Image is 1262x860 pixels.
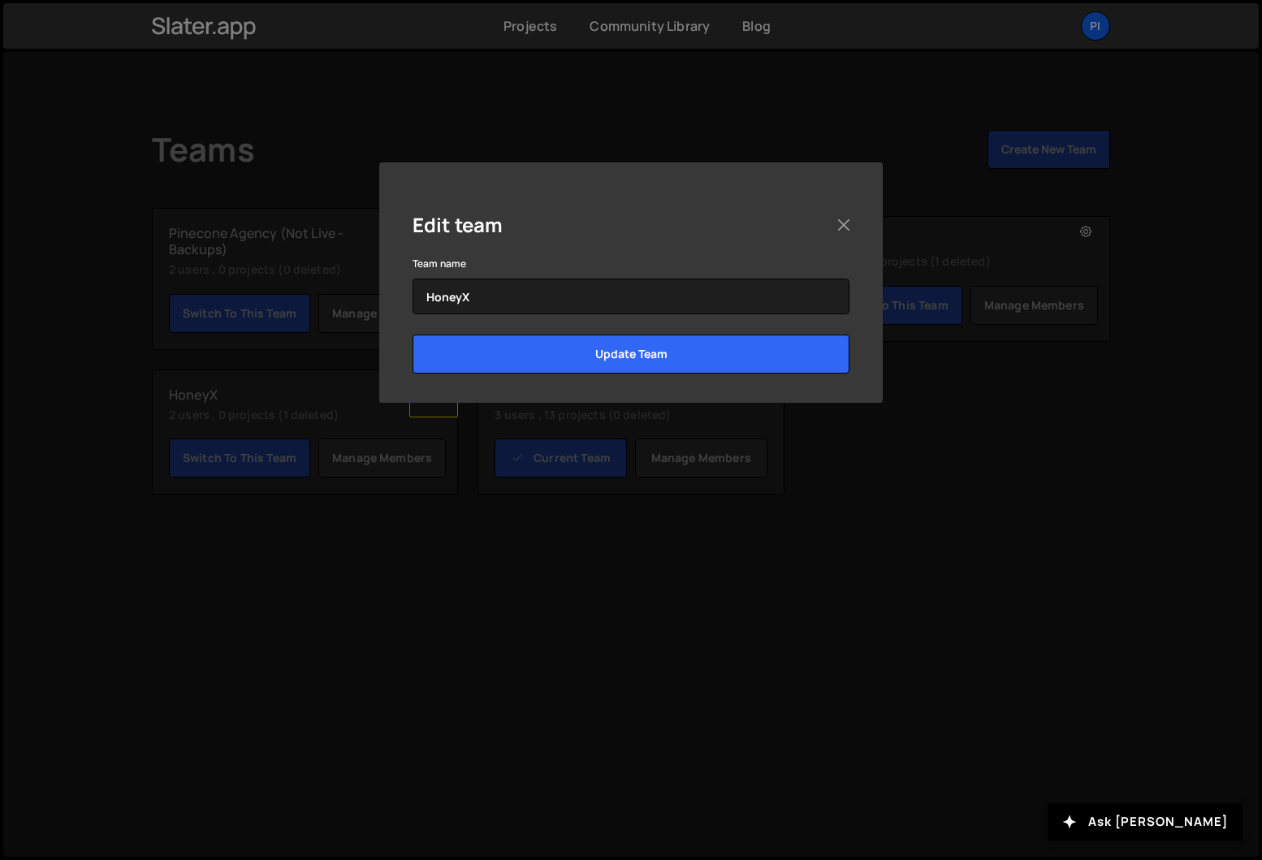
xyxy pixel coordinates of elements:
[413,335,849,374] input: Update Team
[832,213,856,237] button: Close
[413,256,466,272] label: Team name
[1048,803,1243,841] button: Ask [PERSON_NAME]
[413,279,849,314] input: name
[413,212,503,237] h5: Edit team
